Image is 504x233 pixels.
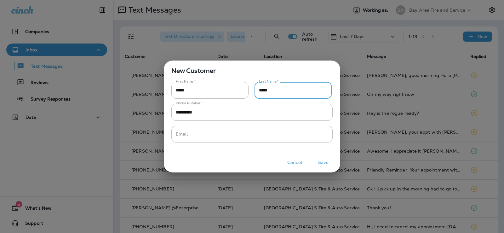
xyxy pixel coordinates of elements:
span: New Customer [164,61,340,76]
label: Phone Number [176,101,203,106]
button: Save [312,158,335,167]
label: First Name [176,79,196,84]
button: Cancel [283,158,306,167]
label: Last Name [259,79,279,84]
